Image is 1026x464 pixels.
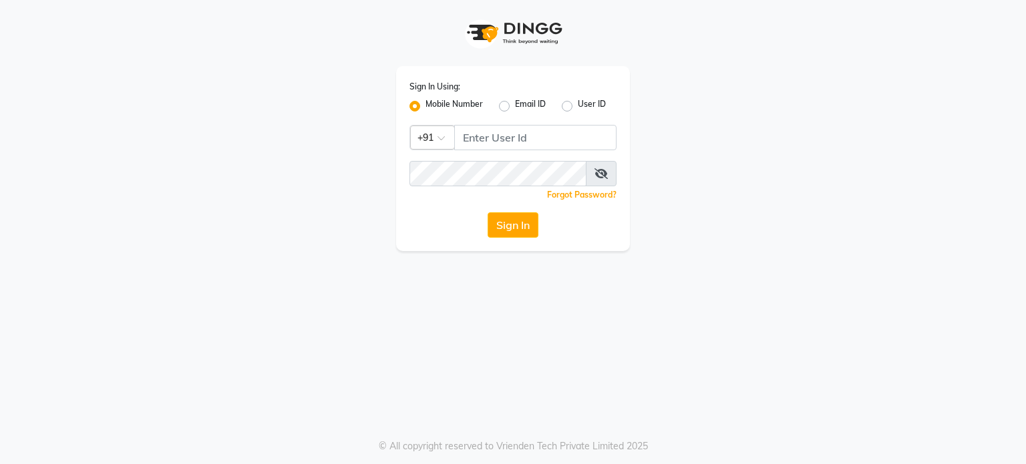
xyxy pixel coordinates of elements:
label: Email ID [515,98,546,114]
input: Username [454,125,617,150]
label: User ID [578,98,606,114]
img: logo1.svg [460,13,566,53]
input: Username [409,161,586,186]
label: Sign In Using: [409,81,460,93]
a: Forgot Password? [547,190,617,200]
button: Sign In [488,212,538,238]
label: Mobile Number [425,98,483,114]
